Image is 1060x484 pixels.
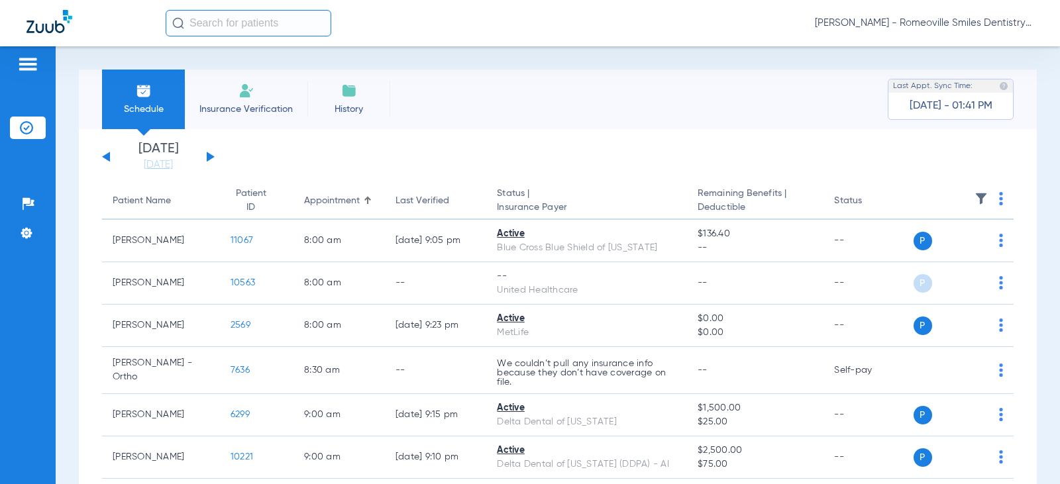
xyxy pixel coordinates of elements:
td: [PERSON_NAME] - Ortho [102,347,220,394]
span: -- [698,241,813,255]
div: Patient Name [113,194,209,208]
th: Status | [486,183,687,220]
img: Search Icon [172,17,184,29]
span: P [914,448,932,467]
span: 11067 [231,236,253,245]
td: 8:30 AM [293,347,385,394]
img: group-dot-blue.svg [999,192,1003,205]
span: P [914,232,932,250]
img: last sync help info [999,81,1008,91]
img: group-dot-blue.svg [999,318,1003,332]
td: 8:00 AM [293,220,385,262]
span: $25.00 [698,415,813,429]
div: Patient ID [231,187,271,215]
span: -- [698,365,708,375]
td: [DATE] 9:10 PM [385,436,486,479]
div: United Healthcare [497,283,676,297]
span: [DATE] - 01:41 PM [910,99,992,113]
div: Active [497,401,676,415]
span: 2569 [231,320,250,330]
td: -- [823,305,913,347]
img: History [341,83,357,99]
td: [PERSON_NAME] [102,394,220,436]
td: [DATE] 9:15 PM [385,394,486,436]
span: $75.00 [698,458,813,471]
input: Search for patients [166,10,331,36]
div: Delta Dental of [US_STATE] [497,415,676,429]
td: 9:00 AM [293,436,385,479]
span: $1,500.00 [698,401,813,415]
td: -- [823,394,913,436]
div: Blue Cross Blue Shield of [US_STATE] [497,241,676,255]
span: Deductible [698,201,813,215]
img: Schedule [136,83,152,99]
td: 9:00 AM [293,394,385,436]
span: Insurance Verification [195,103,297,116]
td: [PERSON_NAME] [102,305,220,347]
img: group-dot-blue.svg [999,276,1003,289]
td: [PERSON_NAME] [102,220,220,262]
td: -- [385,262,486,305]
th: Remaining Benefits | [687,183,823,220]
div: Appointment [304,194,360,208]
div: Active [497,312,676,326]
span: P [914,274,932,293]
td: [DATE] 9:23 PM [385,305,486,347]
img: group-dot-blue.svg [999,450,1003,463]
span: P [914,316,932,335]
span: Schedule [112,103,175,116]
span: $136.40 [698,227,813,241]
span: 7636 [231,365,250,375]
td: Self-pay [823,347,913,394]
div: Last Verified [396,194,476,208]
span: $0.00 [698,312,813,326]
div: Active [497,227,676,241]
div: MetLife [497,326,676,340]
img: Manual Insurance Verification [238,83,254,99]
span: $0.00 [698,326,813,340]
li: [DATE] [119,142,198,171]
img: filter.svg [975,192,988,205]
span: 10221 [231,452,253,461]
td: 8:00 AM [293,262,385,305]
span: History [317,103,380,116]
div: Patient ID [231,187,283,215]
a: [DATE] [119,158,198,171]
div: -- [497,269,676,283]
td: [PERSON_NAME] [102,436,220,479]
img: Zuub Logo [26,10,72,33]
td: 8:00 AM [293,305,385,347]
div: Appointment [304,194,374,208]
td: -- [823,436,913,479]
span: 6299 [231,410,250,419]
img: group-dot-blue.svg [999,363,1003,377]
td: [PERSON_NAME] [102,262,220,305]
span: -- [698,278,708,287]
div: Last Verified [396,194,449,208]
td: -- [385,347,486,394]
div: Active [497,444,676,458]
img: group-dot-blue.svg [999,234,1003,247]
img: group-dot-blue.svg [999,408,1003,421]
th: Status [823,183,913,220]
span: $2,500.00 [698,444,813,458]
td: -- [823,262,913,305]
div: Delta Dental of [US_STATE] (DDPA) - AI [497,458,676,471]
span: [PERSON_NAME] - Romeoville Smiles Dentistry [815,17,1033,30]
span: P [914,406,932,424]
span: Insurance Payer [497,201,676,215]
div: Patient Name [113,194,171,208]
td: -- [823,220,913,262]
td: [DATE] 9:05 PM [385,220,486,262]
span: Last Appt. Sync Time: [893,79,973,93]
img: hamburger-icon [17,56,38,72]
p: We couldn’t pull any insurance info because they don’t have coverage on file. [497,359,676,387]
span: 10563 [231,278,255,287]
